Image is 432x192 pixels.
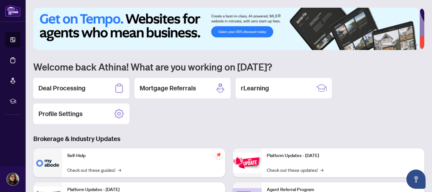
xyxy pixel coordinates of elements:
[233,153,262,173] img: Platform Updates - June 23, 2025
[395,44,397,46] button: 2
[400,44,403,46] button: 3
[405,44,408,46] button: 4
[241,84,269,93] h2: rLearning
[67,152,220,159] p: Self-Help
[38,109,83,118] h2: Profile Settings
[406,170,426,189] button: Open asap
[33,148,62,177] img: Self-Help
[410,44,413,46] button: 5
[33,134,424,143] h3: Brokerage & Industry Updates
[267,152,420,159] p: Platform Updates - [DATE]
[320,166,323,173] span: →
[7,173,19,185] img: Profile Icon
[38,84,86,93] h2: Deal Processing
[33,61,424,73] h1: Welcome back Athina! What are you working on [DATE]?
[415,44,418,46] button: 6
[267,166,323,173] a: Check out these updates!→
[140,84,196,93] h2: Mortgage Referrals
[33,8,420,50] img: Slide 0
[5,5,20,17] img: logo
[118,166,121,173] span: →
[67,166,121,173] a: Check out these guides!→
[215,151,223,159] span: pushpin
[382,44,392,46] button: 1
